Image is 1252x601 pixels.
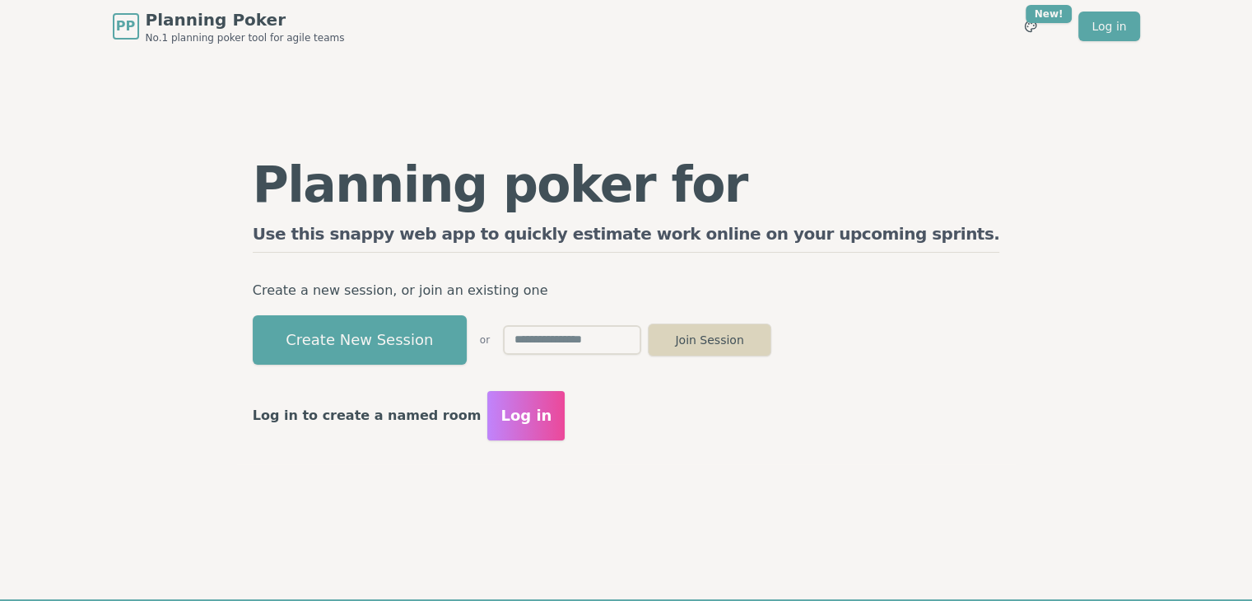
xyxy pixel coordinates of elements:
[487,391,565,440] button: Log in
[1016,12,1045,41] button: New!
[253,222,1000,253] h2: Use this snappy web app to quickly estimate work online on your upcoming sprints.
[253,279,1000,302] p: Create a new session, or join an existing one
[146,8,345,31] span: Planning Poker
[648,324,771,356] button: Join Session
[500,404,552,427] span: Log in
[1026,5,1073,23] div: New!
[253,160,1000,209] h1: Planning poker for
[116,16,135,36] span: PP
[480,333,490,347] span: or
[1078,12,1139,41] a: Log in
[253,315,467,365] button: Create New Session
[146,31,345,44] span: No.1 planning poker tool for agile teams
[253,404,482,427] p: Log in to create a named room
[113,8,345,44] a: PPPlanning PokerNo.1 planning poker tool for agile teams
